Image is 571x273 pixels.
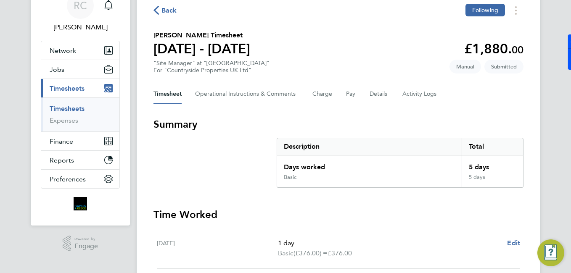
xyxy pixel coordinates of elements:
[74,197,87,210] img: bromak-logo-retina.png
[449,60,481,73] span: This timesheet was manually created.
[462,138,523,155] div: Total
[537,239,564,266] button: Engage Resource Center
[465,4,505,16] button: Following
[153,30,250,40] h2: [PERSON_NAME] Timesheet
[153,208,523,221] h3: Time Worked
[74,236,98,243] span: Powered by
[74,243,98,250] span: Engage
[63,236,98,252] a: Powered byEngage
[277,138,462,155] div: Description
[50,105,85,113] a: Timesheets
[41,60,119,79] button: Jobs
[50,175,86,183] span: Preferences
[41,197,120,210] a: Go to home page
[41,132,119,150] button: Finance
[284,174,296,181] div: Basic
[507,239,520,247] span: Edit
[41,79,119,97] button: Timesheets
[50,137,73,145] span: Finance
[153,40,250,57] h1: [DATE] - [DATE]
[507,238,520,248] a: Edit
[370,84,389,104] button: Details
[50,47,76,55] span: Network
[41,41,119,60] button: Network
[472,6,498,14] span: Following
[328,249,352,257] span: £376.00
[402,84,438,104] button: Activity Logs
[277,155,462,174] div: Days worked
[50,116,78,124] a: Expenses
[157,238,278,258] div: [DATE]
[195,84,299,104] button: Operational Instructions & Comments
[41,97,119,131] div: Timesheets
[462,155,523,174] div: 5 days
[512,44,523,56] span: 00
[278,238,500,248] p: 1 day
[50,84,85,92] span: Timesheets
[153,118,523,131] h3: Summary
[41,22,120,32] span: Robyn Clarke
[346,84,356,104] button: Pay
[464,41,523,57] app-decimal: £1,880.
[278,248,293,258] span: Basic
[41,170,119,188] button: Preferences
[50,66,64,73] span: Jobs
[50,156,74,164] span: Reports
[161,5,177,16] span: Back
[484,60,523,73] span: This timesheet is Submitted.
[153,84,182,104] button: Timesheet
[462,174,523,187] div: 5 days
[312,84,333,104] button: Charge
[153,67,270,74] div: For "Countryside Properties UK Ltd"
[41,151,119,169] button: Reports
[153,60,270,74] div: "Site Manager" at "[GEOGRAPHIC_DATA]"
[153,5,177,16] button: Back
[293,249,328,257] span: (£376.00) =
[508,4,523,17] button: Timesheets Menu
[277,138,523,188] div: Summary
